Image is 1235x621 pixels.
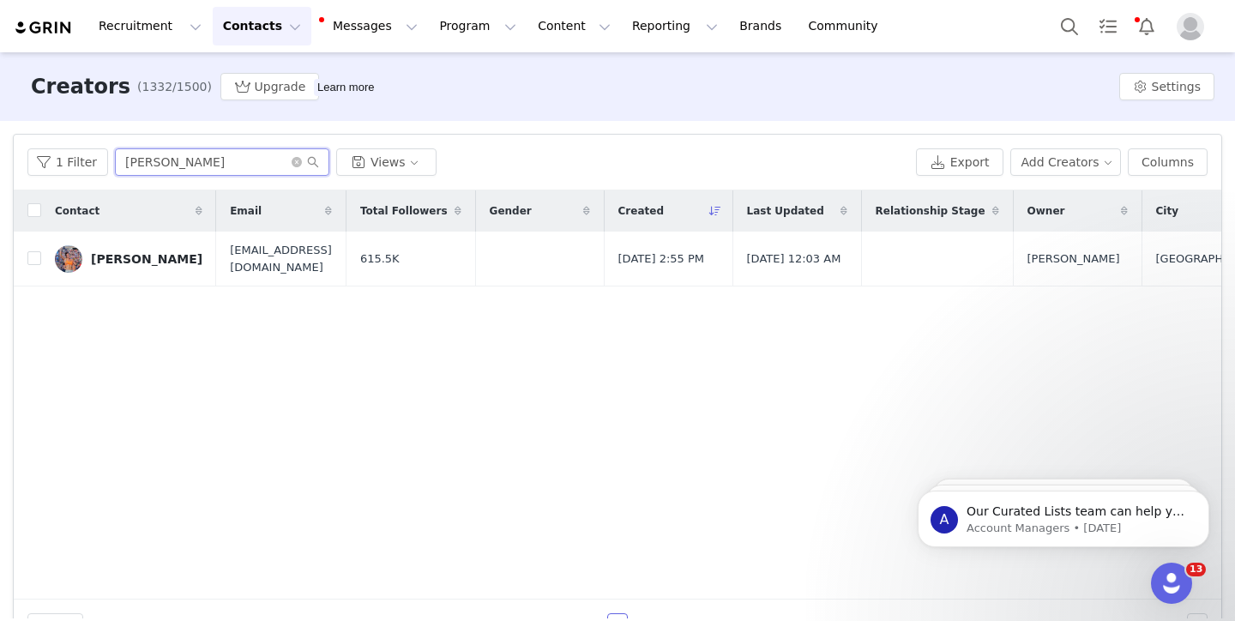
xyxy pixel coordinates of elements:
[490,203,532,219] span: Gender
[916,148,1003,176] button: Export
[1010,148,1122,176] button: Add Creators
[1027,250,1120,268] span: [PERSON_NAME]
[747,203,824,219] span: Last Updated
[618,250,704,268] span: [DATE] 2:55 PM
[55,245,202,273] a: [PERSON_NAME]
[220,73,320,100] button: Upgrade
[747,250,841,268] span: [DATE] 12:03 AM
[307,156,319,168] i: icon: search
[1051,7,1088,45] button: Search
[213,7,311,45] button: Contacts
[91,252,202,266] div: [PERSON_NAME]
[622,7,728,45] button: Reporting
[1128,148,1208,176] button: Columns
[314,79,377,96] div: Tooltip anchor
[27,148,108,176] button: 1 Filter
[336,148,437,176] button: Views
[1128,7,1166,45] button: Notifications
[55,203,99,219] span: Contact
[230,242,332,275] span: [EMAIL_ADDRESS][DOMAIN_NAME]
[1151,563,1192,604] iframe: Intercom live chat
[892,455,1235,575] iframe: Intercom notifications message
[14,20,74,36] img: grin logo
[1156,203,1178,219] span: City
[31,71,130,102] h3: Creators
[88,7,212,45] button: Recruitment
[1177,13,1204,40] img: placeholder-profile.jpg
[312,7,428,45] button: Messages
[618,203,664,219] span: Created
[360,250,400,268] span: 615.5K
[1119,73,1214,100] button: Settings
[1027,203,1065,219] span: Owner
[115,148,329,176] input: Search...
[230,203,262,219] span: Email
[292,157,302,167] i: icon: close-circle
[55,245,82,273] img: 59e607c0-da02-4ff5-8551-c0198e72e9f6.jpg
[876,203,985,219] span: Relationship Stage
[798,7,896,45] a: Community
[1089,7,1127,45] a: Tasks
[1166,13,1221,40] button: Profile
[729,7,797,45] a: Brands
[1186,563,1206,576] span: 13
[429,7,527,45] button: Program
[527,7,621,45] button: Content
[137,78,212,96] span: (1332/1500)
[360,203,448,219] span: Total Followers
